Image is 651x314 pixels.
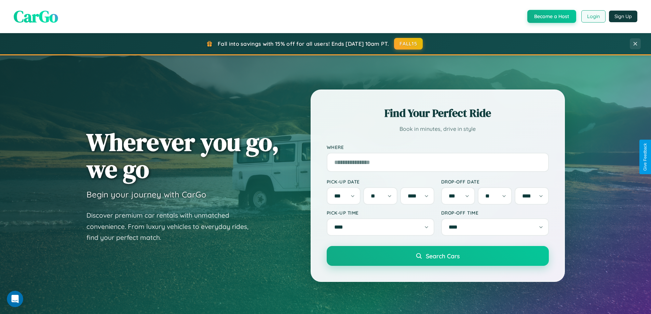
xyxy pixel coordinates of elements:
label: Pick-up Date [327,179,434,185]
label: Pick-up Time [327,210,434,216]
span: Fall into savings with 15% off for all users! Ends [DATE] 10am PT. [218,40,389,47]
button: Sign Up [609,11,637,22]
button: Search Cars [327,246,549,266]
div: Give Feedback [643,143,648,171]
p: Book in minutes, drive in style [327,124,549,134]
button: Login [581,10,606,23]
iframe: Intercom live chat [7,291,23,307]
h1: Wherever you go, we go [86,128,279,182]
span: Search Cars [426,252,460,260]
label: Where [327,144,549,150]
button: FALL15 [394,38,423,50]
label: Drop-off Time [441,210,549,216]
button: Become a Host [527,10,576,23]
label: Drop-off Date [441,179,549,185]
h2: Find Your Perfect Ride [327,106,549,121]
span: CarGo [14,5,58,28]
p: Discover premium car rentals with unmatched convenience. From luxury vehicles to everyday rides, ... [86,210,257,243]
h3: Begin your journey with CarGo [86,189,206,200]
